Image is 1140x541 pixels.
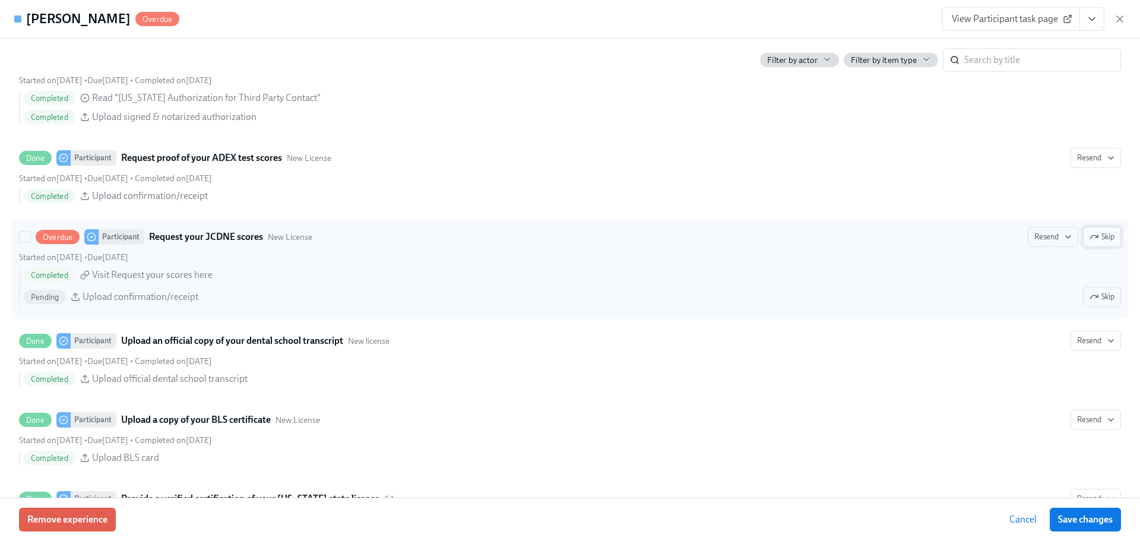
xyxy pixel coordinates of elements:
[135,356,212,366] span: Monday, September 29th 2025, 1:52 pm
[19,75,83,86] span: Friday, November 15th 2024, 10:32 am
[19,435,212,446] div: • •
[767,55,818,66] span: Filter by actor
[92,91,321,105] span: Read "[US_STATE] Authorization for Third Party Contact"
[121,413,271,427] strong: Upload a copy of your BLS certificate
[24,293,66,302] span: Pending
[1077,335,1114,347] span: Resend
[149,230,263,244] strong: Request your JCDNE scores
[99,229,144,245] div: Participant
[19,435,83,445] span: Friday, November 15th 2024, 10:32 am
[760,53,839,67] button: Filter by actor
[27,514,107,526] span: Remove experience
[19,173,212,184] div: • •
[135,75,212,86] span: Tuesday, September 30th 2025, 5:44 pm
[87,75,128,86] span: Friday, November 29th 2024, 10:00 am
[1083,227,1121,247] button: OverdueParticipantRequest your JCDNE scoresNew LicenseResendStarted on[DATE] •Due[DATE] Completed...
[287,153,331,164] span: This task uses the "New License" audience
[19,337,52,346] span: Done
[135,173,212,184] span: Tuesday, September 23rd 2025, 2:14 pm
[384,493,395,505] span: This task uses the "GA" audience
[952,13,1070,25] span: View Participant task page
[844,53,938,67] button: Filter by item type
[19,495,52,504] span: Done
[1083,287,1121,307] button: OverdueParticipantRequest your JCDNE scoresNew LicenseResendSkipStarted on[DATE] •Due[DATE] Compl...
[1090,291,1114,303] span: Skip
[24,192,75,201] span: Completed
[92,268,213,281] span: Visit Request your scores here
[851,55,917,66] span: Filter by item type
[1071,410,1121,430] button: DoneParticipantUpload a copy of your BLS certificateNew LicenseStarted on[DATE] •Due[DATE] • Comp...
[71,333,116,349] div: Participant
[964,48,1121,72] input: Search by title
[92,451,159,464] span: Upload BLS card
[1071,331,1121,351] button: DoneParticipantUpload an official copy of your dental school transcriptNew licenseStarted on[DATE...
[24,454,75,463] span: Completed
[19,173,83,184] span: Friday, November 15th 2024, 10:32 am
[92,372,248,385] span: Upload official dental school transcript
[1071,148,1121,168] button: DoneParticipantRequest proof of your ADEX test scoresNew LicenseStarted on[DATE] •Due[DATE] • Com...
[92,110,256,124] span: Upload signed & notarized authorization
[19,356,83,366] span: Friday, November 15th 2024, 10:32 am
[26,10,131,28] h4: [PERSON_NAME]
[1009,514,1037,526] span: Cancel
[36,233,80,242] span: Overdue
[1079,7,1104,31] button: View task page
[275,415,320,426] span: This task uses the "New License" audience
[71,150,116,166] div: Participant
[121,492,379,506] strong: Provide a verified certification of your [US_STATE] state license
[24,271,75,280] span: Completed
[24,375,75,384] span: Completed
[92,189,208,203] span: Upload confirmation/receipt
[942,7,1080,31] a: View Participant task page
[268,232,312,243] span: This task uses the "New License" audience
[19,356,212,367] div: • •
[87,435,128,445] span: Wednesday, November 20th 2024, 10:00 am
[87,173,128,184] span: Wednesday, November 20th 2024, 10:00 am
[1058,514,1113,526] span: Save changes
[135,435,212,445] span: Monday, September 29th 2025, 1:55 pm
[1077,414,1114,426] span: Resend
[1077,152,1114,164] span: Resend
[71,412,116,428] div: Participant
[135,15,179,24] span: Overdue
[24,94,75,103] span: Completed
[1034,231,1072,243] span: Resend
[1050,508,1121,531] button: Save changes
[121,334,343,348] strong: Upload an official copy of your dental school transcript
[24,113,75,122] span: Completed
[19,416,52,425] span: Done
[121,151,282,165] strong: Request proof of your ADEX test scores
[19,154,52,163] span: Done
[1077,493,1114,505] span: Resend
[1090,231,1114,243] span: Skip
[19,75,212,86] div: • •
[19,252,83,262] span: Friday, November 15th 2024, 10:32 am
[19,508,116,531] button: Remove experience
[87,356,128,366] span: Friday, December 13th 2024, 10:00 am
[348,336,389,347] span: This task uses the "New license" audience
[1071,489,1121,509] button: DoneParticipantProvide a verified certification of your [US_STATE] state licenseGAStarted on[DATE...
[83,290,198,303] span: Upload confirmation/receipt
[1001,508,1045,531] button: Cancel
[1028,227,1078,247] button: OverdueParticipantRequest your JCDNE scoresNew LicenseSkipStarted on[DATE] •Due[DATE] CompletedVi...
[19,252,128,263] div: •
[71,491,116,507] div: Participant
[87,252,128,262] span: Wednesday, November 20th 2024, 10:00 am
